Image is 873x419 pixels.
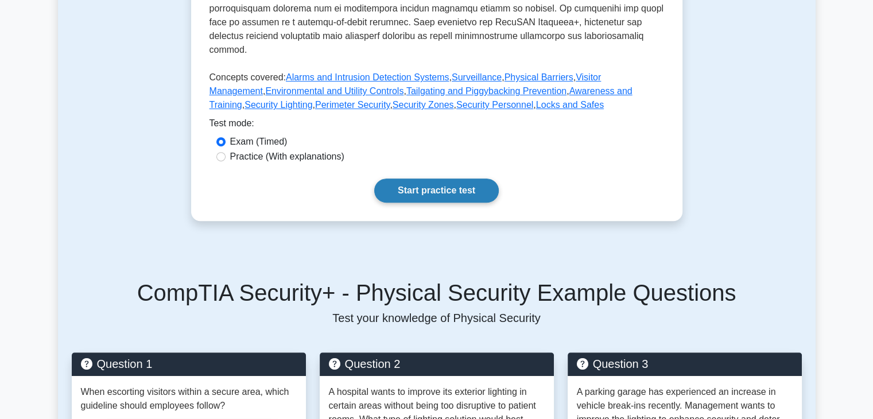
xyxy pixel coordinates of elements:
[81,357,297,371] h5: Question 1
[72,279,802,307] h5: CompTIA Security+ - Physical Security Example Questions
[452,72,502,82] a: Surveillance
[209,117,664,135] div: Test mode:
[265,86,403,96] a: Environmental and Utility Controls
[393,100,454,110] a: Security Zones
[315,100,390,110] a: Perimeter Security
[72,311,802,325] p: Test your knowledge of Physical Security
[81,385,297,413] p: When escorting visitors within a secure area, which guideline should employees follow?
[209,71,664,117] p: Concepts covered: , , , , , , , , , , ,
[230,135,288,149] label: Exam (Timed)
[536,100,604,110] a: Locks and Safes
[209,72,602,96] a: Visitor Management
[374,179,499,203] a: Start practice test
[505,72,573,82] a: Physical Barriers
[286,72,449,82] a: Alarms and Intrusion Detection Systems
[245,100,312,110] a: Security Lighting
[230,150,344,164] label: Practice (With explanations)
[456,100,533,110] a: Security Personnel
[329,357,545,371] h5: Question 2
[577,357,793,371] h5: Question 3
[406,86,567,96] a: Tailgating and Piggybacking Prevention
